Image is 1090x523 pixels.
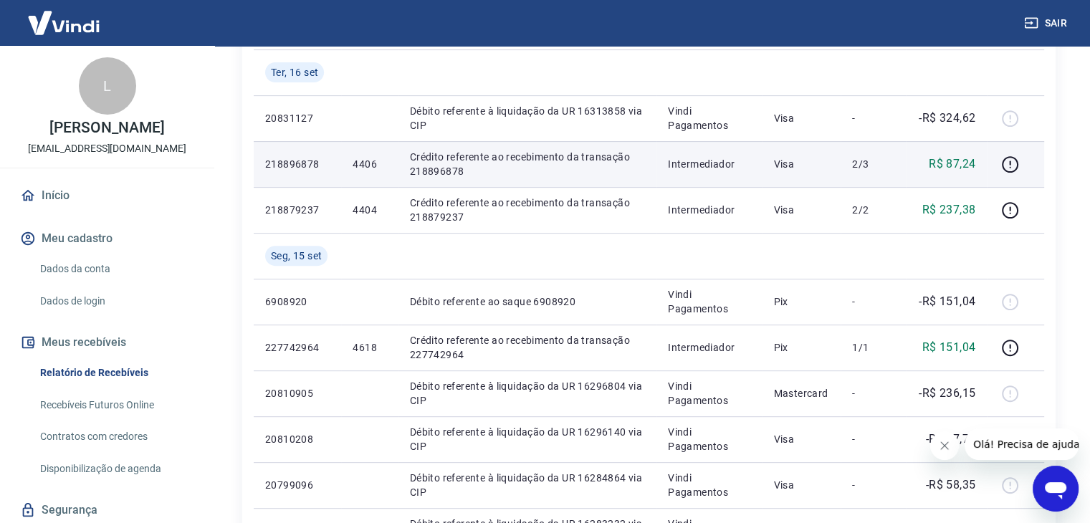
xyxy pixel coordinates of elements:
[17,180,197,211] a: Início
[9,10,120,21] span: Olá! Precisa de ajuda?
[852,478,894,492] p: -
[773,386,829,400] p: Mastercard
[265,157,330,171] p: 218896878
[353,203,386,217] p: 4404
[773,340,829,355] p: Pix
[34,454,197,484] a: Disponibilização de agenda
[922,201,976,219] p: R$ 237,38
[49,120,164,135] p: [PERSON_NAME]
[1021,10,1073,37] button: Sair
[773,432,829,446] p: Visa
[919,110,975,127] p: -R$ 324,62
[668,379,750,408] p: Vindi Pagamentos
[271,249,322,263] span: Seg, 15 set
[34,390,197,420] a: Recebíveis Futuros Online
[410,379,645,408] p: Débito referente à liquidação da UR 16296804 via CIP
[265,294,330,309] p: 6908920
[34,287,197,316] a: Dados de login
[919,293,975,310] p: -R$ 151,04
[852,386,894,400] p: -
[929,155,975,173] p: R$ 87,24
[17,223,197,254] button: Meu cadastro
[668,287,750,316] p: Vindi Pagamentos
[265,340,330,355] p: 227742964
[926,476,976,494] p: -R$ 58,35
[773,157,829,171] p: Visa
[852,432,894,446] p: -
[668,425,750,454] p: Vindi Pagamentos
[410,425,645,454] p: Débito referente à liquidação da UR 16296140 via CIP
[965,428,1079,460] iframe: Mensagem da empresa
[79,57,136,115] div: L
[410,294,645,309] p: Débito referente ao saque 6908920
[265,203,330,217] p: 218879237
[410,150,645,178] p: Crédito referente ao recebimento da transação 218896878
[668,104,750,133] p: Vindi Pagamentos
[410,196,645,224] p: Crédito referente ao recebimento da transação 218879237
[410,104,645,133] p: Débito referente à liquidação da UR 16313858 via CIP
[852,111,894,125] p: -
[265,111,330,125] p: 20831127
[17,1,110,44] img: Vindi
[265,386,330,400] p: 20810905
[34,422,197,451] a: Contratos com credores
[922,339,976,356] p: R$ 151,04
[668,203,750,217] p: Intermediador
[773,294,829,309] p: Pix
[668,471,750,499] p: Vindi Pagamentos
[668,157,750,171] p: Intermediador
[265,432,330,446] p: 20810208
[410,333,645,362] p: Crédito referente ao recebimento da transação 227742964
[265,478,330,492] p: 20799096
[773,478,829,492] p: Visa
[773,203,829,217] p: Visa
[930,431,959,460] iframe: Fechar mensagem
[34,358,197,388] a: Relatório de Recebíveis
[852,157,894,171] p: 2/3
[17,327,197,358] button: Meus recebíveis
[773,111,829,125] p: Visa
[34,254,197,284] a: Dados da conta
[353,157,386,171] p: 4406
[28,141,186,156] p: [EMAIL_ADDRESS][DOMAIN_NAME]
[852,294,894,309] p: -
[926,431,976,448] p: -R$ 57,79
[1033,466,1079,512] iframe: Botão para abrir a janela de mensagens
[919,385,975,402] p: -R$ 236,15
[852,203,894,217] p: 2/2
[852,340,894,355] p: 1/1
[668,340,750,355] p: Intermediador
[410,471,645,499] p: Débito referente à liquidação da UR 16284864 via CIP
[271,65,318,80] span: Ter, 16 set
[353,340,386,355] p: 4618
